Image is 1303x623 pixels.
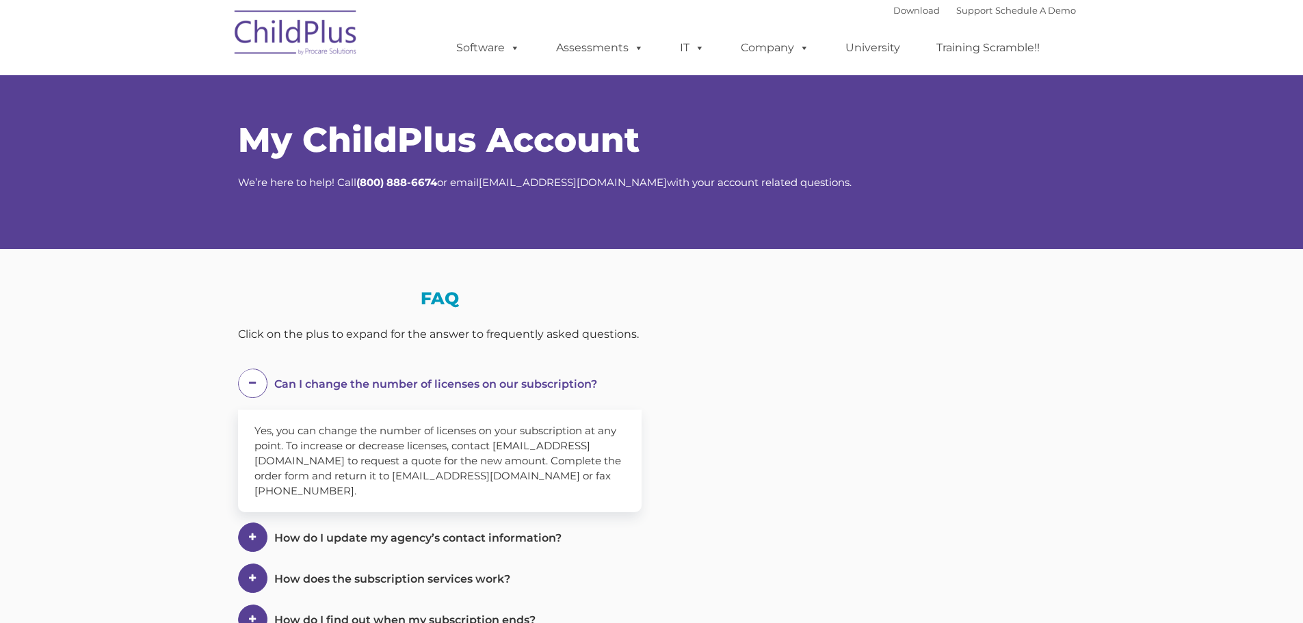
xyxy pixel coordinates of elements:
a: Support [956,5,992,16]
h3: FAQ [238,290,642,307]
font: | [893,5,1076,16]
strong: 800) 888-6674 [360,176,437,189]
span: How do I update my agency’s contact information? [274,531,562,544]
span: Can I change the number of licenses on our subscription? [274,377,597,390]
img: ChildPlus by Procare Solutions [228,1,365,69]
a: Company [727,34,823,62]
a: Assessments [542,34,657,62]
a: Software [443,34,534,62]
strong: ( [356,176,360,189]
div: Yes, you can change the number of licenses on your subscription at any point. To increase or decr... [238,410,642,512]
a: IT [666,34,718,62]
a: University [832,34,914,62]
span: We’re here to help! Call or email with your account related questions. [238,176,852,189]
span: My ChildPlus Account [238,119,640,161]
a: [EMAIL_ADDRESS][DOMAIN_NAME] [479,176,667,189]
a: Schedule A Demo [995,5,1076,16]
div: Click on the plus to expand for the answer to frequently asked questions. [238,324,642,345]
span: How does the subscription services work? [274,572,510,585]
a: Download [893,5,940,16]
a: Training Scramble!! [923,34,1053,62]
